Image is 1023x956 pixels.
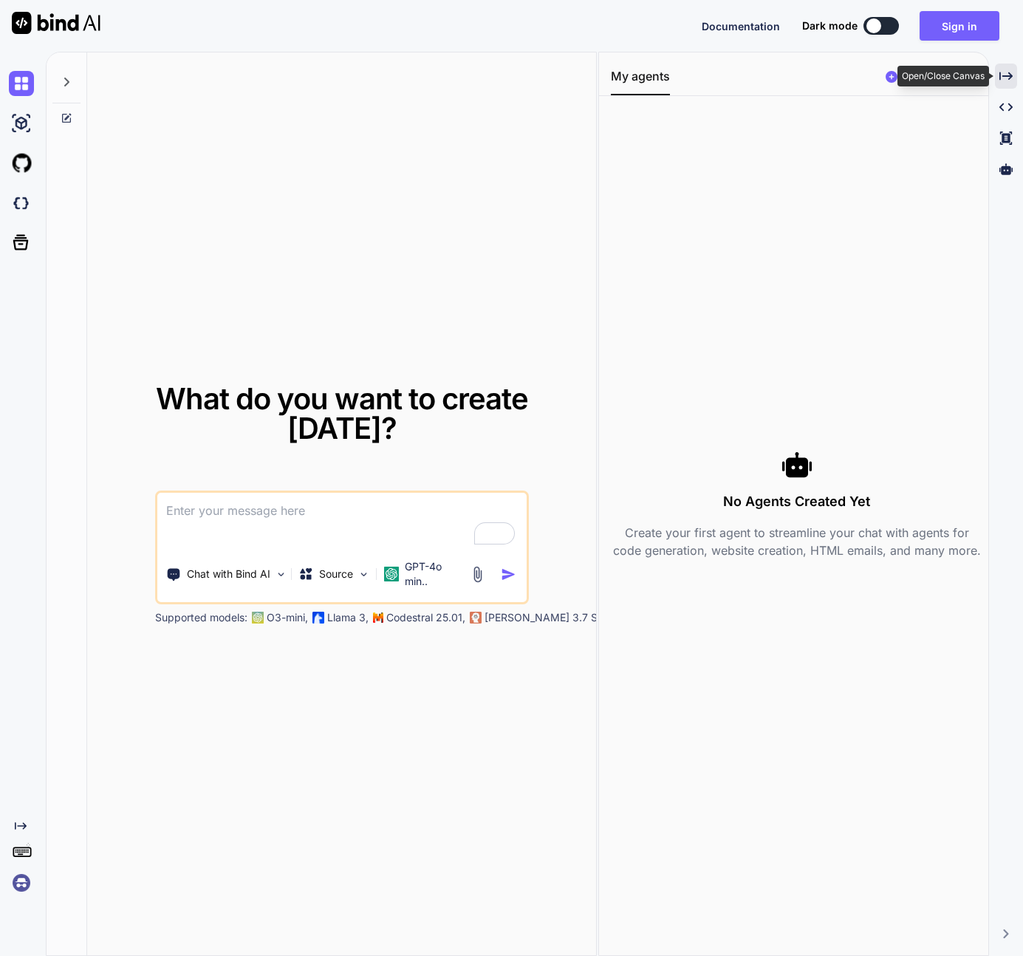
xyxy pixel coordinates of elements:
[501,567,516,582] img: icon
[470,612,482,624] img: claude
[9,870,34,895] img: signin
[802,18,858,33] span: Dark mode
[702,18,780,34] button: Documentation
[405,559,463,589] p: GPT-4o min..
[9,191,34,216] img: darkCloudIdeIcon
[319,567,353,581] p: Source
[312,612,324,624] img: Llama2
[327,610,369,625] p: Llama 3,
[469,566,486,583] img: attachment
[386,610,465,625] p: Codestral 25.01,
[611,67,670,95] button: My agents
[157,493,527,547] textarea: To enrich screen reader interactions, please activate Accessibility in Grammarly extension settings
[9,151,34,176] img: githubLight
[702,20,780,33] span: Documentation
[920,11,999,41] button: Sign in
[9,111,34,136] img: ai-studio
[252,612,264,624] img: GPT-4
[156,380,528,446] span: What do you want to create [DATE]?
[187,567,270,581] p: Chat with Bind AI
[155,610,247,625] p: Supported models:
[12,12,100,34] img: Bind AI
[897,66,989,86] div: Open/Close Canvas
[357,568,370,581] img: Pick Models
[9,71,34,96] img: chat
[275,568,287,581] img: Pick Tools
[611,524,982,559] p: Create your first agent to streamline your chat with agents for code generation, website creation...
[485,610,628,625] p: [PERSON_NAME] 3.7 Sonnet,
[384,567,399,581] img: GPT-4o mini
[611,491,982,512] h3: No Agents Created Yet
[267,610,308,625] p: O3-mini,
[373,612,383,623] img: Mistral-AI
